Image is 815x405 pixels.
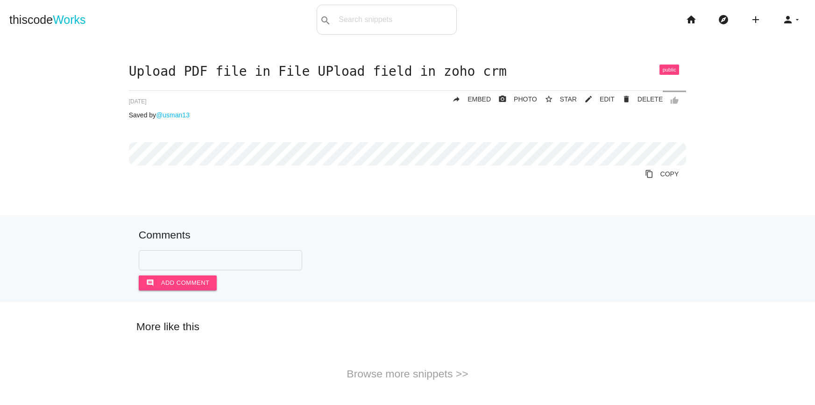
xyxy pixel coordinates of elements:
[638,95,663,103] span: DELETE
[445,91,491,108] a: replyEMBED
[491,91,537,108] a: photo_cameraPHOTO
[638,166,687,182] a: Copy to Clipboard
[468,95,491,103] span: EMBED
[129,65,687,79] h1: Upload PDF file in File UPload field in zoho crm
[782,5,794,35] i: person
[129,98,147,105] span: [DATE]
[622,91,631,108] i: delete
[320,6,331,36] i: search
[584,91,593,108] i: mode_edit
[498,91,507,108] i: photo_camera
[129,111,687,119] p: Saved by
[156,111,190,119] a: @usman13
[537,91,577,108] button: star_borderSTAR
[686,5,697,35] i: home
[122,321,693,333] h5: More like this
[139,229,677,241] h5: Comments
[577,91,615,108] a: mode_editEDIT
[750,5,761,35] i: add
[317,5,334,34] button: search
[645,166,653,182] i: content_copy
[545,91,553,108] i: star_border
[560,95,577,103] span: STAR
[9,5,86,35] a: thiscodeWorks
[718,5,729,35] i: explore
[53,13,85,26] span: Works
[794,5,801,35] i: arrow_drop_down
[615,91,663,108] a: Delete Post
[452,91,461,108] i: reply
[146,275,154,290] i: comment
[514,95,537,103] span: PHOTO
[334,10,456,29] input: Search snippets
[600,95,615,103] span: EDIT
[139,275,217,290] button: commentAdd comment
